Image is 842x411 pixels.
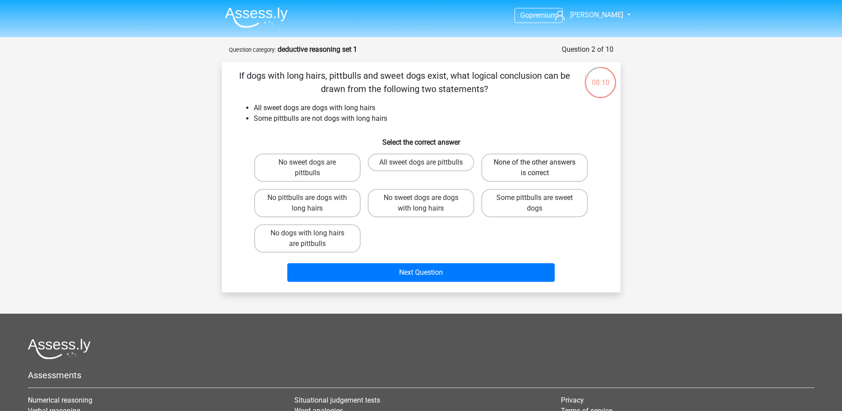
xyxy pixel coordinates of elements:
[236,69,573,96] p: If dogs with long hairs, pittbulls and sweet dogs exist, what logical conclusion can be drawn fro...
[229,46,276,53] small: Question category:
[236,131,606,146] h6: Select the correct answer
[570,11,623,19] span: [PERSON_NAME]
[254,154,361,182] label: No sweet dogs are pittbulls
[254,103,606,113] li: All sweet dogs are dogs with long hairs
[552,10,624,20] a: [PERSON_NAME]
[584,66,617,88] div: 08:10
[561,396,584,404] a: Privacy
[481,189,588,217] label: Some pittbulls are sweet dogs
[529,11,557,19] span: premium
[254,189,361,217] label: No pittbulls are dogs with long hairs
[515,9,562,21] a: Gopremium
[294,396,380,404] a: Situational judgement tests
[28,370,814,380] h5: Assessments
[287,263,555,282] button: Next Question
[278,45,357,54] strong: deductive reasoning set 1
[368,189,474,217] label: No sweet dogs are dogs with long hairs
[368,154,474,171] label: All sweet dogs are pittbulls
[254,224,361,253] label: No dogs with long hairs are pittbulls
[225,7,288,28] img: Assessly
[28,396,92,404] a: Numerical reasoning
[254,113,606,124] li: Some pittbulls are not dogs with long hairs
[28,338,91,359] img: Assessly logo
[562,44,613,55] div: Question 2 of 10
[481,154,588,182] label: None of the other answers is correct
[520,11,529,19] span: Go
